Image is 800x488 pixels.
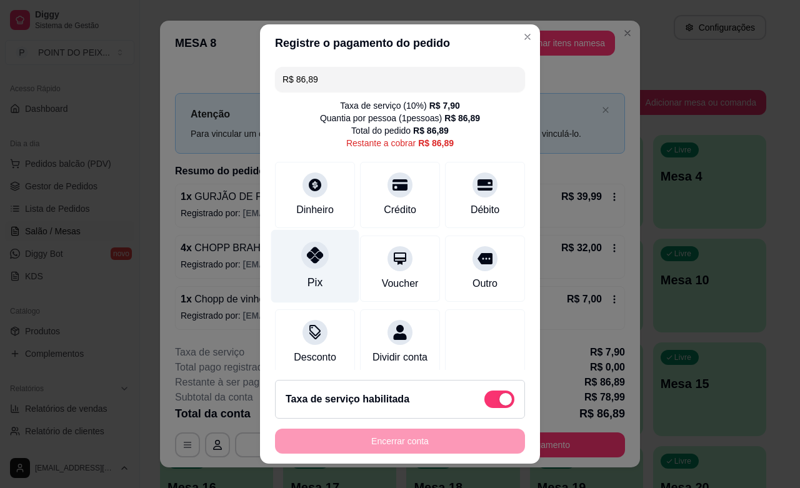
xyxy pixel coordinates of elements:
h2: Taxa de serviço habilitada [286,392,409,407]
div: Pix [307,274,322,291]
div: Voucher [382,276,419,291]
header: Registre o pagamento do pedido [260,24,540,62]
input: Ex.: hambúrguer de cordeiro [282,67,517,92]
div: Outro [472,276,497,291]
div: Taxa de serviço ( 10 %) [340,99,460,112]
div: R$ 7,90 [429,99,460,112]
div: Quantia por pessoa ( 1 pessoas) [320,112,480,124]
div: R$ 86,89 [418,137,454,149]
button: Close [517,27,537,47]
div: Crédito [384,202,416,217]
div: R$ 86,89 [444,112,480,124]
div: Restante a cobrar [346,137,454,149]
div: Total do pedido [351,124,449,137]
div: Desconto [294,350,336,365]
div: Dinheiro [296,202,334,217]
div: Dividir conta [372,350,427,365]
div: R$ 86,89 [413,124,449,137]
div: Débito [471,202,499,217]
